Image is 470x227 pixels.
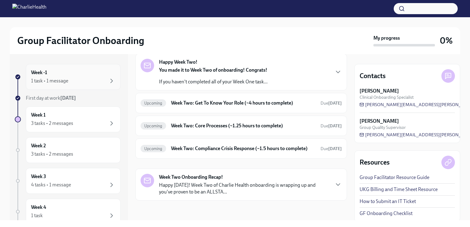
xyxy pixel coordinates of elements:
a: UKG Billing and Time Sheet Resource [360,186,438,193]
span: Upcoming [141,124,166,128]
p: If you haven't completed all of your Week One task... [159,78,268,85]
span: Due [321,123,342,129]
a: First day at work[DATE] [15,95,121,102]
span: September 16th, 2025 10:00 [321,146,342,152]
h6: Week 2 [31,142,46,149]
span: First day at work [26,95,76,101]
a: UpcomingWeek Two: Get To Know Your Role (~4 hours to complete)Due[DATE] [141,98,342,108]
img: CharlieHealth [12,4,46,14]
span: September 16th, 2025 10:00 [321,123,342,129]
h4: Contacts [360,71,386,81]
a: Week 23 tasks • 2 messages [15,137,121,163]
h6: Week Two: Core Processes (~1.25 hours to complete) [171,122,316,129]
strong: [DATE] [328,146,342,151]
div: 1 task [31,212,43,219]
h6: Week 1 [31,112,46,118]
strong: [PERSON_NAME] [360,118,399,125]
strong: [DATE] [60,95,76,101]
div: 3 tasks • 2 messages [31,120,73,127]
span: Due [321,101,342,106]
a: Week 34 tasks • 1 message [15,168,121,194]
div: 4 tasks • 1 message [31,181,71,188]
strong: You made it to Week Two of onboarding! Congrats! [159,67,267,73]
a: How to Submit an IT Ticket [360,198,416,205]
strong: [DATE] [328,101,342,106]
a: UpcomingWeek Two: Core Processes (~1.25 hours to complete)Due[DATE] [141,121,342,131]
h2: Group Facilitator Onboarding [17,34,144,47]
h6: Week -1 [31,69,47,76]
strong: Happy Week Two! [159,59,197,66]
h6: Week Two: Compliance Crisis Response (~1.5 hours to complete) [171,145,316,152]
strong: Week Two Onboarding Recap! [159,174,223,181]
span: September 16th, 2025 10:00 [321,100,342,106]
a: GF Onboarding Checklist [360,210,412,217]
strong: [DATE] [328,123,342,129]
span: Upcoming [141,101,166,106]
span: Upcoming [141,146,166,151]
div: 3 tasks • 2 messages [31,151,73,157]
span: Group Quality Supervisor [360,125,406,130]
div: 1 task • 1 message [31,78,68,84]
a: Week -11 task • 1 message [15,64,121,90]
h6: Week 3 [31,173,46,180]
strong: [PERSON_NAME] [360,88,399,94]
h6: Week 4 [31,204,46,211]
h3: 0% [440,35,453,46]
span: Due [321,146,342,151]
h6: Week Two: Get To Know Your Role (~4 hours to complete) [171,100,316,106]
a: Group Facilitator Resource Guide [360,174,429,181]
a: UpcomingWeek Two: Compliance Crisis Response (~1.5 hours to complete)Due[DATE] [141,144,342,153]
a: Week 13 tasks • 2 messages [15,106,121,132]
strong: My progress [373,35,400,42]
p: Happy [DATE]! Week Two of Charlie Health onboarding is wrapping up and you've proven to be an ALL... [159,182,329,195]
h4: Resources [360,158,390,167]
span: Clinical Onboarding Specialist [360,94,414,100]
a: Week 41 task [15,199,121,225]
